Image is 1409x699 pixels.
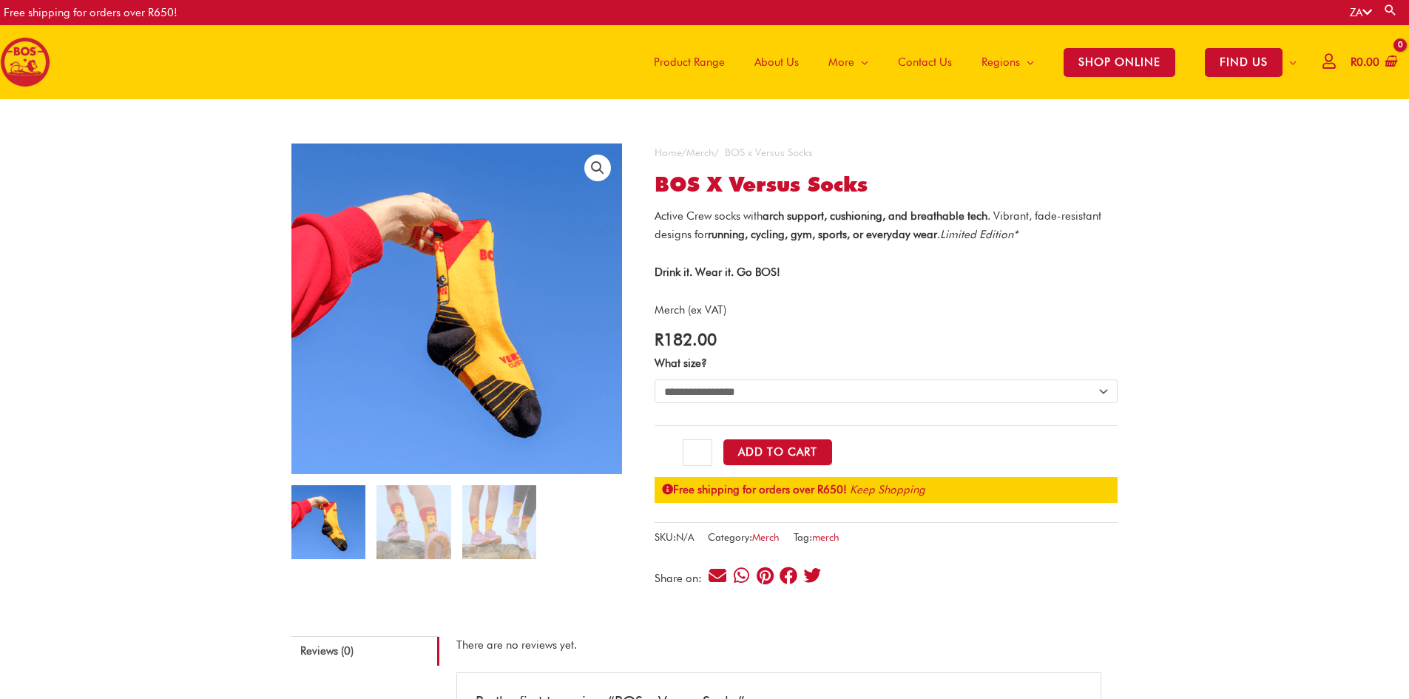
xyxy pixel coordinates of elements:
[731,566,751,586] div: Share on whatsapp
[812,531,839,543] a: merch
[754,40,799,84] span: About Us
[376,485,450,559] img: bos x versus socks
[655,329,717,349] bdi: 182.00
[456,636,1101,655] p: There are no reviews yet.
[655,357,707,370] label: What size?
[655,301,1118,320] p: Merch (ex VAT)
[723,439,832,465] button: Add to Cart
[755,566,775,586] div: Share on pinterest
[708,566,728,586] div: Share on email
[828,40,854,84] span: More
[655,146,682,158] a: Home
[1205,48,1283,77] span: FIND US
[628,25,1311,99] nav: Site Navigation
[686,146,714,158] a: Merch
[655,573,707,584] div: Share on:
[662,483,847,496] strong: Free shipping for orders over R650!
[584,155,611,181] a: View full-screen image gallery
[850,483,925,496] a: Keep Shopping
[1064,48,1175,77] span: SHOP ONLINE
[1351,55,1356,69] span: R
[898,40,952,84] span: Contact Us
[1350,6,1372,19] a: ZA
[654,40,725,84] span: Product Range
[655,528,694,547] span: SKU:
[779,566,799,586] div: Share on facebook
[794,528,839,547] span: Tag:
[1383,3,1398,17] a: Search button
[1049,25,1190,99] a: SHOP ONLINE
[291,636,439,666] a: Reviews (0)
[1351,55,1379,69] bdi: 0.00
[708,228,937,241] strong: running, cycling, gym, sports, or everyday wear
[814,25,883,99] a: More
[740,25,814,99] a: About Us
[981,40,1020,84] span: Regions
[291,143,622,474] img: bos x versus socks
[752,531,780,543] a: Merch
[883,25,967,99] a: Contact Us
[940,228,1018,241] em: Limited Edition*
[803,566,822,586] div: Share on twitter
[708,528,780,547] span: Category:
[462,485,536,559] img: bos x versus socks
[763,209,987,223] strong: arch support, cushioning, and breathable tech
[291,485,365,559] img: bos x versus socks
[639,25,740,99] a: Product Range
[1348,46,1398,79] a: View Shopping Cart, empty
[683,439,712,466] input: Product quantity
[655,266,780,279] strong: Drink it. Wear it. Go BOS!
[655,209,1101,241] span: Active Crew socks with . Vibrant, fade-resistant designs for .
[967,25,1049,99] a: Regions
[655,172,1118,197] h1: BOS x Versus Socks
[655,329,663,349] span: R
[655,143,1118,162] nav: Breadcrumb
[676,531,694,543] span: N/A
